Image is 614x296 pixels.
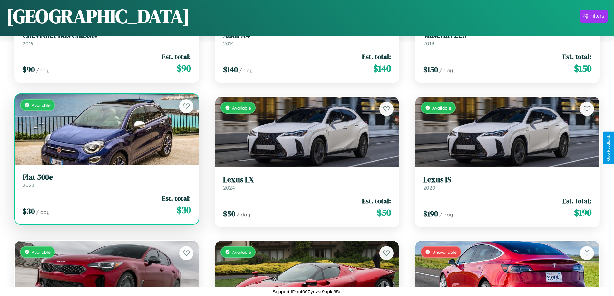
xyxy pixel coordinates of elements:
[590,13,604,19] div: Filters
[373,62,391,75] span: $ 140
[423,31,591,47] a: Maserati 2282019
[439,211,453,218] span: / day
[223,31,391,47] a: Audi A42014
[423,175,591,191] a: Lexus IS2020
[32,249,51,255] span: Available
[6,3,190,29] h1: [GEOGRAPHIC_DATA]
[362,196,391,205] span: Est. total:
[177,204,191,216] span: $ 30
[223,185,235,191] span: 2024
[574,206,591,219] span: $ 190
[423,64,438,75] span: $ 150
[377,206,391,219] span: $ 50
[423,208,438,219] span: $ 190
[432,105,451,110] span: Available
[423,185,435,191] span: 2020
[177,62,191,75] span: $ 90
[23,31,191,40] h3: Chevrolet Bus Chassis
[223,175,391,191] a: Lexus LX2024
[574,62,591,75] span: $ 150
[232,249,251,255] span: Available
[223,40,234,47] span: 2014
[439,67,453,73] span: / day
[23,40,34,47] span: 2019
[36,67,50,73] span: / day
[239,67,253,73] span: / day
[432,249,457,255] span: Unavailable
[223,31,391,40] h3: Audi A4
[23,206,35,216] span: $ 30
[362,52,391,61] span: Est. total:
[23,182,34,188] span: 2023
[23,173,191,188] a: Fiat 500e2023
[606,135,611,161] div: Give Feedback
[223,175,391,185] h3: Lexus LX
[23,64,35,75] span: $ 90
[223,64,238,75] span: $ 140
[232,105,251,110] span: Available
[423,175,591,185] h3: Lexus IS
[272,287,341,296] p: Support ID: mf067ynvsr9apkl95e
[223,208,235,219] span: $ 50
[162,52,191,61] span: Est. total:
[423,40,434,47] span: 2019
[237,211,250,218] span: / day
[23,173,191,182] h3: Fiat 500e
[23,31,191,47] a: Chevrolet Bus Chassis2019
[36,209,50,215] span: / day
[562,196,591,205] span: Est. total:
[423,31,591,40] h3: Maserati 228
[562,52,591,61] span: Est. total:
[162,194,191,203] span: Est. total:
[580,10,608,23] button: Filters
[32,102,51,108] span: Available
